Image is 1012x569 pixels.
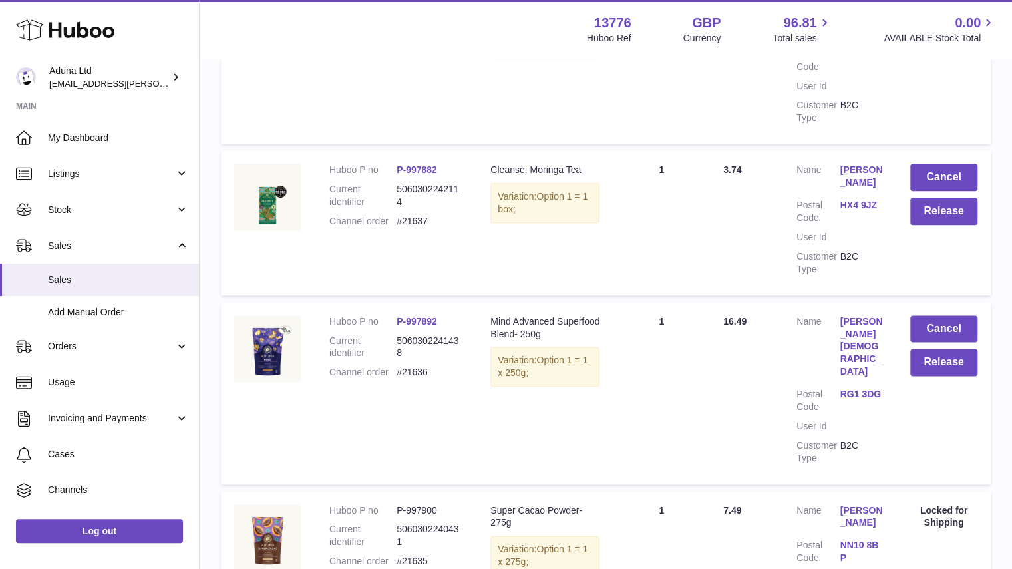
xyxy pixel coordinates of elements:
[910,164,977,191] button: Cancel
[840,99,883,124] dd: B2C
[840,439,883,465] dd: B2C
[397,523,464,548] dd: 5060302240431
[329,523,397,548] dt: Current identifier
[234,164,301,230] img: CLEANSE-MORINGA-TEA-FOP-CHALK.jpg
[796,199,840,224] dt: Postal Code
[48,204,175,216] span: Stock
[783,14,816,32] span: 96.81
[490,315,599,341] div: Mind Advanced Superfood Blend- 250g
[498,355,588,378] span: Option 1 = 1 x 250g;
[613,150,710,295] td: 1
[840,315,883,378] a: [PERSON_NAME][DEMOGRAPHIC_DATA]
[840,504,883,530] a: [PERSON_NAME]
[884,14,996,45] a: 0.00 AVAILABLE Stock Total
[48,240,175,252] span: Sales
[796,539,840,568] dt: Postal Code
[772,14,832,45] a: 96.81 Total sales
[329,183,397,208] dt: Current identifier
[910,198,977,225] button: Release
[498,544,588,567] span: Option 1 = 1 x 275g;
[683,32,721,45] div: Currency
[329,164,397,176] dt: Huboo P no
[48,376,189,389] span: Usage
[498,191,588,214] span: Option 1 = 1 box;
[49,65,169,90] div: Aduna Ltd
[796,164,840,192] dt: Name
[840,539,883,564] a: NN10 8BP
[48,168,175,180] span: Listings
[796,80,840,93] dt: User Id
[490,504,599,530] div: Super Cacao Powder- 275g
[16,67,36,87] img: deborahe.kamara@aduna.com
[329,366,397,379] dt: Channel order
[329,555,397,568] dt: Channel order
[48,306,189,319] span: Add Manual Order
[723,164,741,175] span: 3.74
[840,164,883,189] a: [PERSON_NAME]
[613,302,710,484] td: 1
[48,340,175,353] span: Orders
[48,412,175,425] span: Invoicing and Payments
[16,519,183,543] a: Log out
[884,32,996,45] span: AVAILABLE Stock Total
[772,32,832,45] span: Total sales
[796,388,840,413] dt: Postal Code
[796,420,840,433] dt: User Id
[490,183,599,223] div: Variation:
[48,484,189,496] span: Channels
[796,504,840,533] dt: Name
[910,349,977,376] button: Release
[397,215,464,228] dd: #21637
[723,316,747,327] span: 16.49
[910,315,977,343] button: Cancel
[397,183,464,208] dd: 5060302242114
[723,505,741,516] span: 7.49
[397,555,464,568] dd: #21635
[692,14,721,32] strong: GBP
[48,132,189,144] span: My Dashboard
[910,504,977,530] div: Locked for Shipping
[796,231,840,244] dt: User Id
[796,439,840,465] dt: Customer Type
[397,164,437,175] a: P-997882
[329,335,397,360] dt: Current identifier
[329,504,397,517] dt: Huboo P no
[397,316,437,327] a: P-997892
[840,250,883,276] dd: B2C
[397,504,464,517] dd: P-997900
[48,448,189,461] span: Cases
[796,99,840,124] dt: Customer Type
[796,315,840,381] dt: Name
[796,48,840,73] dt: Postal Code
[955,14,981,32] span: 0.00
[329,215,397,228] dt: Channel order
[490,164,599,176] div: Cleanse: Moringa Tea
[796,250,840,276] dt: Customer Type
[587,32,631,45] div: Huboo Ref
[397,335,464,360] dd: 5060302241438
[329,315,397,328] dt: Huboo P no
[840,388,883,401] a: RG1 3DG
[397,366,464,379] dd: #21636
[234,315,301,382] img: MIND-ADVANCED-SUPERFOOD-BLEND-POUCH-FOP-CHALK.jpg
[48,274,189,286] span: Sales
[49,78,338,89] span: [EMAIL_ADDRESS][PERSON_NAME][PERSON_NAME][DOMAIN_NAME]
[840,199,883,212] a: HX4 9JZ
[490,347,599,387] div: Variation:
[594,14,631,32] strong: 13776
